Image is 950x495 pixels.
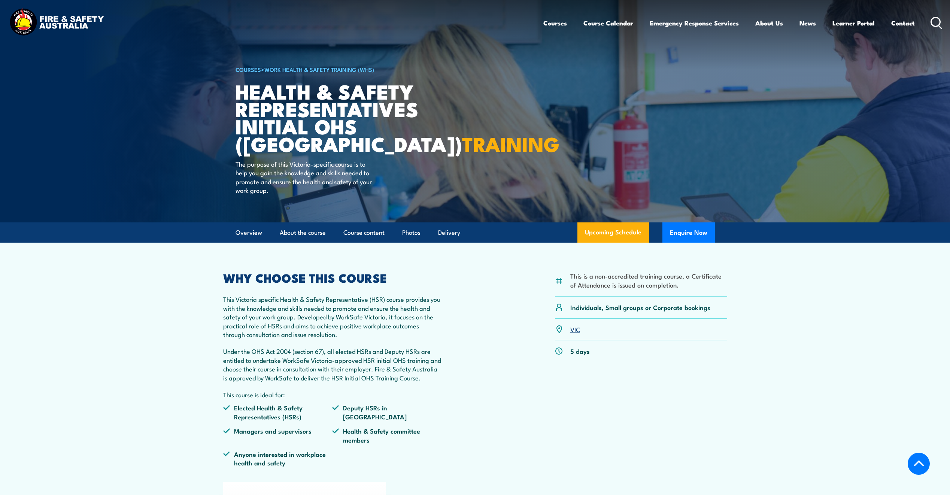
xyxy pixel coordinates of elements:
a: Upcoming Schedule [577,222,649,243]
a: Work Health & Safety Training (WHS) [264,65,374,73]
a: VIC [570,325,580,334]
p: 5 days [570,347,590,355]
strong: TRAINING [462,128,559,159]
p: Under the OHS Act 2004 (section 67), all elected HSRs and Deputy HSRs are entitled to undertake W... [223,347,442,382]
a: Courses [543,13,567,33]
h2: WHY CHOOSE THIS COURSE [223,272,442,283]
a: Course Calendar [583,13,633,33]
a: Contact [891,13,915,33]
a: Learner Portal [832,13,875,33]
p: This course is ideal for: [223,390,442,399]
a: Emergency Response Services [650,13,739,33]
li: Elected Health & Safety Representatives (HSRs) [223,403,333,421]
li: Deputy HSRs in [GEOGRAPHIC_DATA] [332,403,441,421]
a: Course content [343,223,385,243]
p: The purpose of this Victoria-specific course is to help you gain the knowledge and skills needed ... [236,160,372,195]
li: Managers and supervisors [223,426,333,444]
a: About the course [280,223,326,243]
p: Individuals, Small groups or Corporate bookings [570,303,710,312]
li: Health & Safety committee members [332,426,441,444]
button: Enquire Now [662,222,715,243]
a: Delivery [438,223,460,243]
a: COURSES [236,65,261,73]
a: About Us [755,13,783,33]
h1: Health & Safety Representatives Initial OHS ([GEOGRAPHIC_DATA]) [236,82,421,152]
p: This Victoria specific Health & Safety Representative (HSR) course provides you with the knowledg... [223,295,442,338]
h6: > [236,65,421,74]
li: Anyone interested in workplace health and safety [223,450,333,467]
a: News [799,13,816,33]
a: Photos [402,223,421,243]
li: This is a non-accredited training course, a Certificate of Attendance is issued on completion. [570,271,727,289]
a: Overview [236,223,262,243]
